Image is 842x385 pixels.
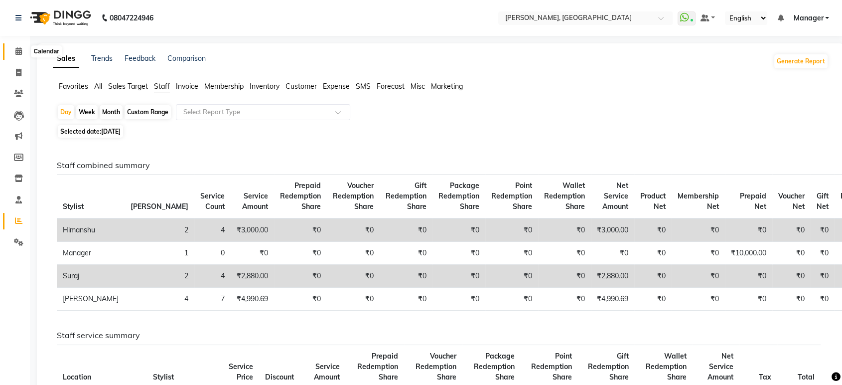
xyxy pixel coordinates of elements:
td: ₹0 [538,242,591,265]
td: ₹0 [772,242,811,265]
td: ₹0 [327,218,380,242]
td: ₹2,880.00 [231,265,274,288]
td: ₹10,000.00 [725,242,772,265]
span: Gift Redemption Share [386,181,426,211]
span: Sales Target [108,82,148,91]
td: ₹3,000.00 [231,218,274,242]
span: Location [63,373,91,382]
td: ₹0 [380,218,432,242]
span: SMS [356,82,371,91]
span: Forecast [377,82,405,91]
div: Calendar [31,46,62,58]
div: Day [58,105,74,119]
a: Feedback [125,54,155,63]
span: Service Count [200,192,225,211]
span: Wallet Redemption Share [645,352,686,382]
span: Net Service Amount [707,352,733,382]
span: Total [798,373,815,382]
span: Inventory [250,82,280,91]
td: 2 [125,265,194,288]
td: ₹0 [634,288,672,311]
td: ₹0 [231,242,274,265]
span: Product Net [640,192,666,211]
a: Comparison [167,54,206,63]
span: Discount [265,373,294,382]
td: ₹0 [672,242,725,265]
span: Gift Redemption Share [587,352,628,382]
td: ₹0 [538,218,591,242]
span: Invoice [176,82,198,91]
span: Voucher Redemption Share [333,181,374,211]
td: ₹0 [327,242,380,265]
span: [PERSON_NAME] [131,202,188,211]
span: Prepaid Net [740,192,766,211]
td: ₹0 [634,242,672,265]
button: Generate Report [774,54,828,68]
td: ₹0 [772,265,811,288]
td: Himanshu [57,218,125,242]
span: Stylist [153,373,174,382]
td: ₹0 [432,218,485,242]
td: 4 [125,288,194,311]
td: ₹0 [672,218,725,242]
span: Service Price [229,362,253,382]
span: Selected date: [58,125,123,138]
td: ₹0 [485,265,538,288]
td: ₹0 [725,265,772,288]
td: ₹0 [672,288,725,311]
span: Gift Net [817,192,829,211]
td: ₹0 [811,242,835,265]
td: Suraj [57,265,125,288]
span: Stylist [63,202,84,211]
td: ₹0 [380,288,432,311]
span: Tax [759,373,771,382]
td: ₹0 [485,218,538,242]
span: Voucher Redemption Share [416,352,456,382]
span: Favorites [59,82,88,91]
td: ₹0 [485,288,538,311]
a: Trends [91,54,113,63]
a: Sales [53,50,79,68]
td: ₹3,000.00 [591,218,634,242]
td: ₹0 [485,242,538,265]
h6: Staff service summary [57,331,821,340]
td: ₹0 [538,265,591,288]
td: ₹0 [432,242,485,265]
td: ₹0 [772,288,811,311]
td: ₹0 [327,265,380,288]
span: Marketing [431,82,463,91]
span: Point Redemption Share [531,352,572,382]
td: ₹0 [811,265,835,288]
td: ₹0 [432,265,485,288]
span: Misc [411,82,425,91]
span: Manager [793,13,823,23]
td: ₹0 [811,288,835,311]
td: ₹0 [672,265,725,288]
td: ₹0 [274,218,327,242]
span: All [94,82,102,91]
span: Voucher Net [778,192,805,211]
td: ₹2,880.00 [591,265,634,288]
td: ₹0 [725,288,772,311]
h6: Staff combined summary [57,161,821,170]
span: Point Redemption Share [491,181,532,211]
span: Membership Net [678,192,719,211]
span: Expense [323,82,350,91]
td: ₹0 [634,265,672,288]
span: Prepaid Redemption Share [357,352,398,382]
div: Custom Range [125,105,171,119]
span: Wallet Redemption Share [544,181,585,211]
td: 4 [194,218,231,242]
td: ₹0 [772,218,811,242]
td: 4 [194,265,231,288]
td: ₹0 [634,218,672,242]
td: ₹0 [274,242,327,265]
span: [DATE] [101,128,121,135]
td: ₹4,990.69 [231,288,274,311]
span: Customer [285,82,317,91]
span: Staff [154,82,170,91]
td: ₹0 [380,265,432,288]
td: ₹0 [811,218,835,242]
span: Service Amount [242,192,268,211]
td: ₹0 [327,288,380,311]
